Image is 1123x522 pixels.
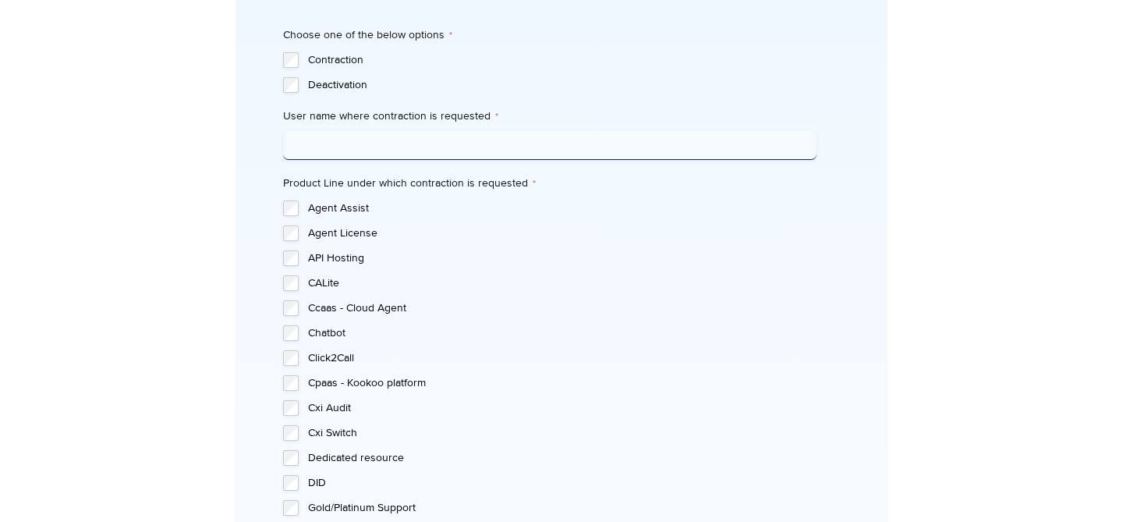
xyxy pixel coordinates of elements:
label: Ccaas - Cloud Agent [308,300,816,316]
label: Cxi Switch [308,425,816,441]
label: Gold/Platinum Support [308,500,816,516]
label: Agent License [308,225,816,241]
label: Contraction [308,52,816,68]
label: User name where contraction is requested [283,108,816,124]
label: Agent Assist [308,201,816,216]
legend: Product Line under which contraction is requested [283,176,536,191]
label: CALite [308,275,816,291]
label: Click2Call [308,350,816,366]
label: Cpaas - Kookoo platform [308,375,816,391]
label: Dedicated resource [308,450,816,466]
label: Chatbot [308,325,816,341]
label: Cxi Audit [308,400,816,416]
label: Deactivation [308,77,816,93]
label: API Hosting [308,250,816,266]
label: DID [308,475,816,491]
legend: Choose one of the below options [283,27,452,43]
